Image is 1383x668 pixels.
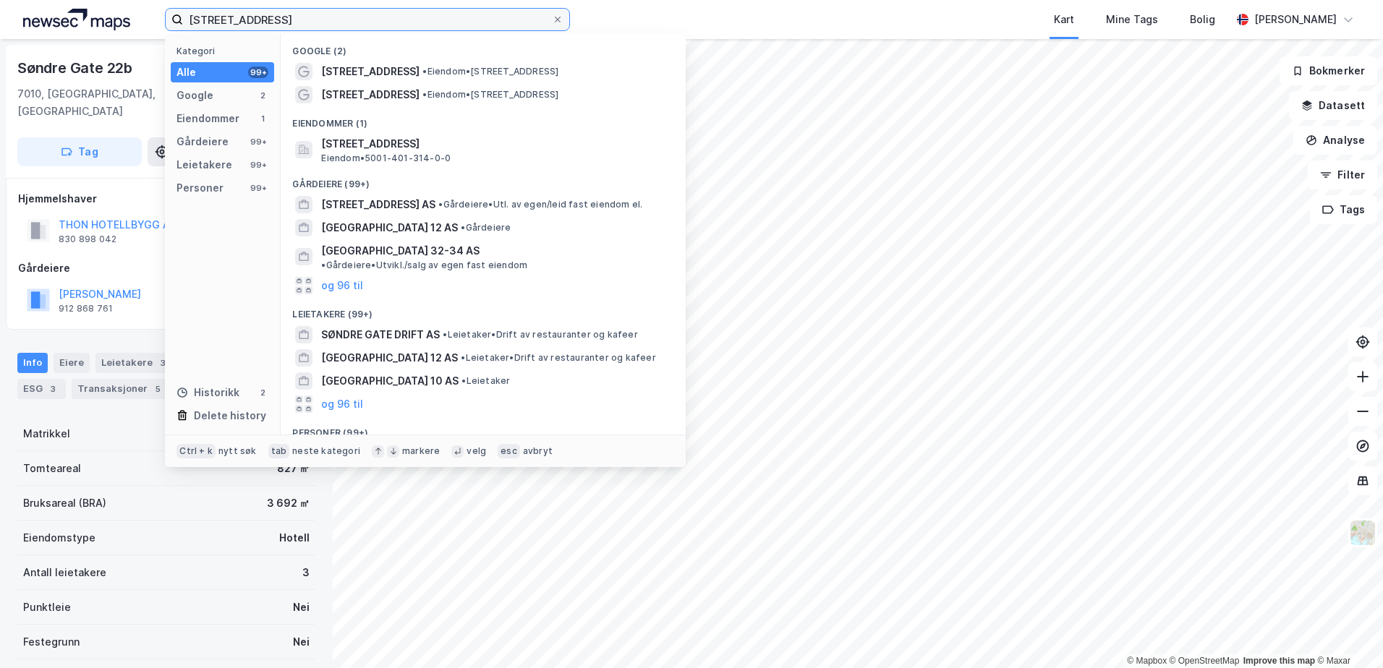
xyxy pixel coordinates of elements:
[248,182,268,194] div: 99+
[59,303,113,314] div: 912 868 761
[293,633,310,651] div: Nei
[279,529,310,547] div: Hotell
[321,349,458,367] span: [GEOGRAPHIC_DATA] 12 AS
[257,90,268,101] div: 2
[1349,519,1376,547] img: Z
[156,356,170,370] div: 3
[95,353,176,373] div: Leietakere
[443,329,447,340] span: •
[176,87,213,104] div: Google
[176,179,224,197] div: Personer
[1127,656,1167,666] a: Mapbox
[1311,599,1383,668] div: Kontrollprogram for chat
[176,444,216,458] div: Ctrl + k
[1243,656,1315,666] a: Improve this map
[1054,11,1074,28] div: Kart
[422,89,427,100] span: •
[461,222,511,234] span: Gårdeiere
[321,196,435,213] span: [STREET_ADDRESS] AS
[72,379,171,399] div: Transaksjoner
[277,460,310,477] div: 827 ㎡
[218,445,257,457] div: nytt søk
[176,133,229,150] div: Gårdeiere
[523,445,553,457] div: avbryt
[23,460,81,477] div: Tomteareal
[1289,91,1377,120] button: Datasett
[176,46,274,56] div: Kategori
[17,137,142,166] button: Tag
[321,63,420,80] span: [STREET_ADDRESS]
[292,445,360,457] div: neste kategori
[18,260,315,277] div: Gårdeiere
[321,219,458,236] span: [GEOGRAPHIC_DATA] 12 AS
[281,297,686,323] div: Leietakere (99+)
[17,379,66,399] div: ESG
[268,444,290,458] div: tab
[257,387,268,398] div: 2
[18,190,315,207] div: Hjemmelshaver
[321,153,451,164] span: Eiendom • 5001-401-314-0-0
[248,67,268,78] div: 99+
[321,277,363,294] button: og 96 til
[23,494,106,512] div: Bruksareal (BRA)
[23,9,130,30] img: logo.a4113a55bc3d86da70a041830d287a7e.svg
[17,85,200,120] div: 7010, [GEOGRAPHIC_DATA], [GEOGRAPHIC_DATA]
[150,382,165,396] div: 5
[321,372,459,390] span: [GEOGRAPHIC_DATA] 10 AS
[1280,56,1377,85] button: Bokmerker
[422,89,558,100] span: Eiendom • [STREET_ADDRESS]
[498,444,520,458] div: esc
[54,353,90,373] div: Eiere
[461,222,465,233] span: •
[1190,11,1215,28] div: Bolig
[176,156,232,174] div: Leietakere
[23,564,106,581] div: Antall leietakere
[321,326,440,343] span: SØNDRE GATE DRIFT AS
[59,234,116,245] div: 830 898 042
[422,66,427,77] span: •
[23,599,71,616] div: Punktleie
[248,136,268,147] div: 99+
[422,66,558,77] span: Eiendom • [STREET_ADDRESS]
[17,56,135,80] div: Søndre Gate 22b
[1170,656,1240,666] a: OpenStreetMap
[23,425,70,442] div: Matrikkel
[402,445,440,457] div: markere
[267,494,310,512] div: 3 692 ㎡
[176,110,239,127] div: Eiendommer
[1308,160,1377,189] button: Filter
[1106,11,1158,28] div: Mine Tags
[461,375,466,386] span: •
[1293,126,1377,155] button: Analyse
[321,395,363,413] button: og 96 til
[438,199,642,210] span: Gårdeiere • Utl. av egen/leid fast eiendom el.
[293,599,310,616] div: Nei
[438,199,443,210] span: •
[302,564,310,581] div: 3
[176,64,196,81] div: Alle
[461,352,465,363] span: •
[321,242,480,260] span: [GEOGRAPHIC_DATA] 32-34 AS
[194,407,266,424] div: Delete history
[281,167,686,193] div: Gårdeiere (99+)
[248,159,268,171] div: 99+
[281,416,686,442] div: Personer (99+)
[321,260,527,271] span: Gårdeiere • Utvikl./salg av egen fast eiendom
[321,86,420,103] span: [STREET_ADDRESS]
[321,135,668,153] span: [STREET_ADDRESS]
[17,353,48,373] div: Info
[257,113,268,124] div: 1
[1311,599,1383,668] iframe: Chat Widget
[321,260,325,270] span: •
[281,106,686,132] div: Eiendommer (1)
[23,529,95,547] div: Eiendomstype
[443,329,637,341] span: Leietaker • Drift av restauranter og kafeer
[281,34,686,60] div: Google (2)
[1254,11,1337,28] div: [PERSON_NAME]
[461,375,510,387] span: Leietaker
[1310,195,1377,224] button: Tags
[183,9,552,30] input: Søk på adresse, matrikkel, gårdeiere, leietakere eller personer
[467,445,486,457] div: velg
[46,382,60,396] div: 3
[461,352,655,364] span: Leietaker • Drift av restauranter og kafeer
